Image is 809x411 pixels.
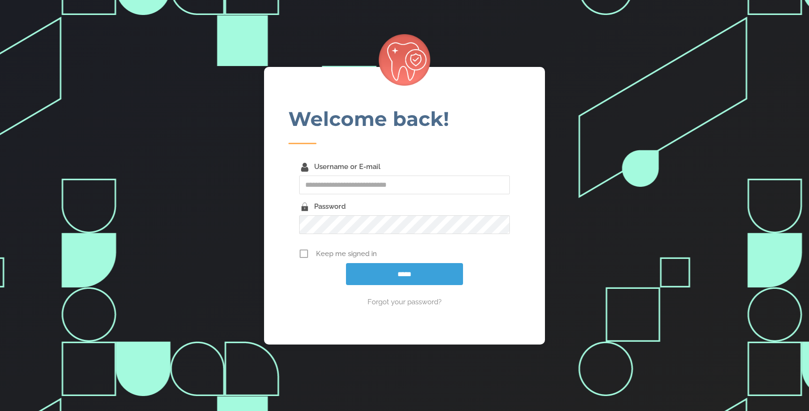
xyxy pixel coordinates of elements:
i: Username or E-mail [301,161,309,173]
label: Username or E-mail [314,162,381,171]
img: Checkdent_DP [379,34,430,86]
h1: Welcome back! [288,109,521,133]
span: Keep me signed in [316,248,510,259]
i: Password [302,201,308,213]
label: Password [314,202,346,211]
a: Forgot your password? [299,297,510,307]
